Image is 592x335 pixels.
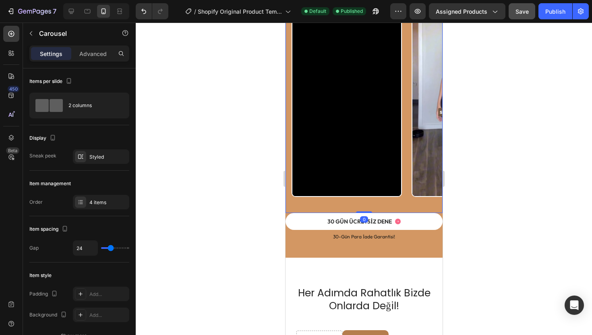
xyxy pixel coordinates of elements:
[29,289,59,300] div: Padding
[8,86,19,92] div: 450
[509,3,535,19] button: Save
[538,3,572,19] button: Publish
[29,199,43,206] div: Order
[3,3,60,19] button: 7
[286,23,443,335] iframe: Design area
[515,8,529,15] span: Save
[89,312,127,319] div: Add...
[89,153,127,161] div: Styled
[29,224,70,235] div: Item spacing
[29,133,58,144] div: Display
[341,8,363,15] span: Published
[436,7,487,16] span: Assigned Products
[429,3,505,19] button: Assigned Products
[6,147,19,154] div: Beta
[73,241,97,255] input: Auto
[198,7,282,16] span: Shopify Original Product Template
[42,195,106,203] p: 30 GÜN ÜCRETSİZ DENE
[79,50,107,58] p: Advanced
[29,244,39,252] div: Gap
[29,272,52,279] div: Item style
[8,263,149,291] h2: Her Adımda Rahatlık Bizde Onlarda Değil!
[29,76,74,87] div: Items per slide
[194,7,196,16] span: /
[545,7,565,16] div: Publish
[68,96,118,115] div: 2 columns
[89,291,127,298] div: Add...
[89,199,127,206] div: 4 items
[29,310,68,321] div: Background
[29,180,71,187] div: Item management
[75,194,83,200] div: 0
[53,6,56,16] p: 7
[29,152,56,159] div: Sneak peek
[136,3,168,19] div: Undo/Redo
[565,296,584,315] div: Open Intercom Messenger
[40,50,62,58] p: Settings
[309,8,326,15] span: Default
[7,211,150,217] p: 30-Gün Para İade Garantisi!
[39,29,108,38] p: Carousel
